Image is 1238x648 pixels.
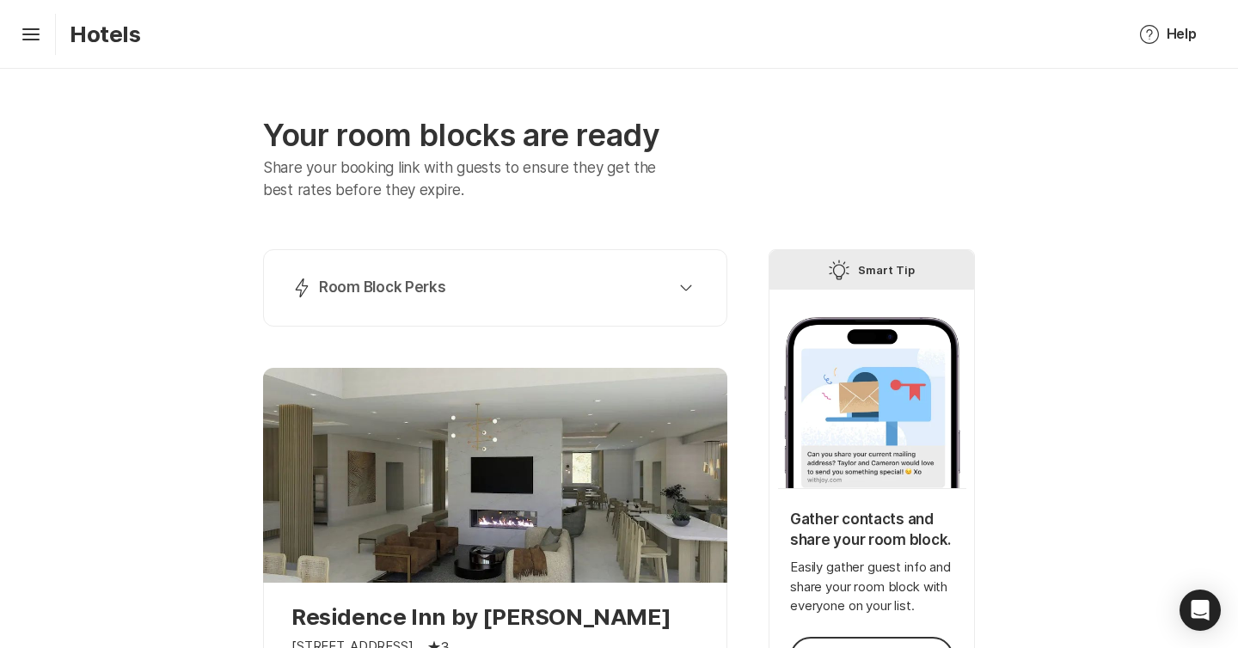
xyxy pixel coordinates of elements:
[790,510,953,551] p: Gather contacts and share your room block.
[285,271,706,305] button: Room Block Perks
[263,157,682,201] p: Share your booking link with guests to ensure they get the best rates before they expire.
[291,603,699,630] p: Residence Inn by [PERSON_NAME]
[263,117,727,154] p: Your room blocks are ready
[1180,590,1221,631] div: Open Intercom Messenger
[319,278,446,298] p: Room Block Perks
[858,260,915,280] p: Smart Tip
[70,21,141,47] p: Hotels
[1118,14,1217,55] button: Help
[790,558,953,616] p: Easily gather guest info and share your room block with everyone on your list.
